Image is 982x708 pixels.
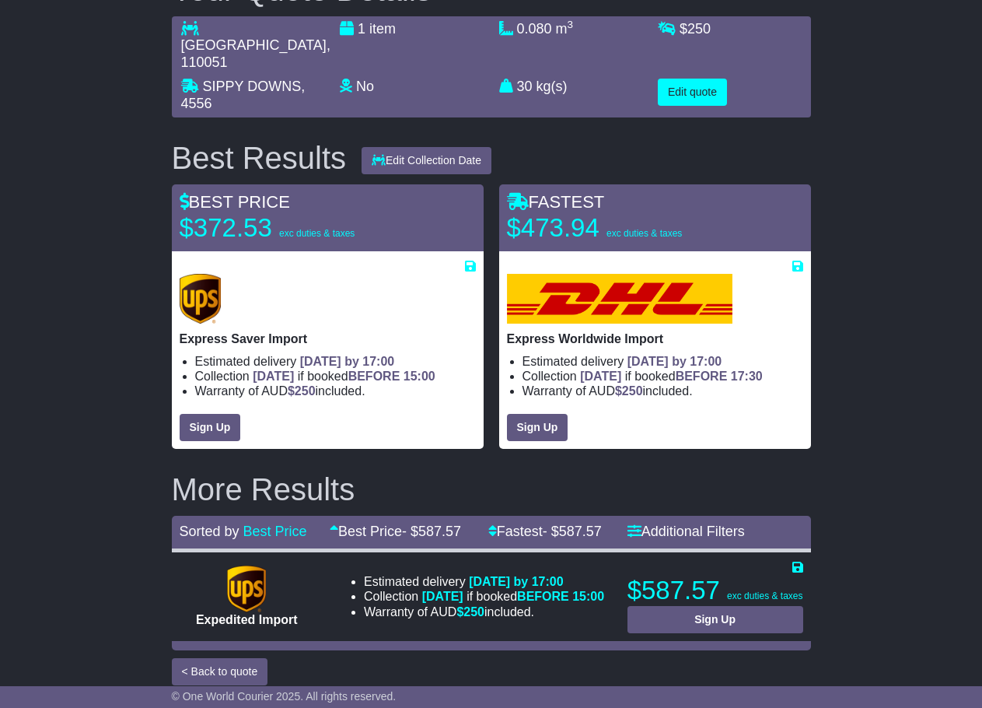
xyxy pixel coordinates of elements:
[522,354,803,369] li: Estimated delivery
[356,79,374,94] span: No
[517,79,533,94] span: 30
[507,414,568,441] a: Sign Up
[422,590,463,603] span: [DATE]
[627,606,803,633] a: Sign Up
[522,384,803,398] li: Warranty of AUD included.
[517,21,552,37] span: 0.080
[172,472,811,506] h2: More Results
[731,370,763,383] span: 17:30
[469,575,564,588] span: [DATE] by 17:00
[463,605,484,619] span: 250
[488,524,602,539] a: Fastest- $587.57
[180,414,241,441] a: Sign Up
[358,21,365,37] span: 1
[364,574,604,589] li: Estimated delivery
[172,658,268,685] button: < Back to quote
[568,19,574,30] sup: 3
[418,524,461,539] span: 587.57
[615,384,643,398] span: $
[195,369,476,384] li: Collection
[364,589,604,604] li: Collection
[369,21,396,37] span: item
[507,274,732,324] img: DHL: Express Worldwide Import
[580,370,762,383] span: if booked
[507,192,605,212] span: FASTEST
[330,524,461,539] a: Best Price- $587.57
[295,384,316,398] span: 250
[180,192,290,212] span: BEST PRICE
[348,370,400,383] span: BEFORE
[362,147,491,174] button: Edit Collection Date
[227,566,266,612] img: UPS (new): Expedited Import
[253,370,435,383] span: if booked
[543,524,602,539] span: - $
[676,370,728,383] span: BEFORE
[243,524,307,539] a: Best Price
[253,370,294,383] span: [DATE]
[456,605,484,619] span: $
[727,591,802,601] span: exc duties & taxes
[180,274,222,324] img: UPS (new): Express Saver Import
[164,141,355,175] div: Best Results
[622,384,643,398] span: 250
[195,354,476,369] li: Estimated delivery
[181,37,330,70] span: , 110051
[606,228,682,239] span: exc duties & taxes
[203,79,302,94] span: SIPPY DOWNS
[536,79,568,94] span: kg(s)
[572,590,604,603] span: 15:00
[627,524,745,539] a: Additional Filters
[402,524,461,539] span: - $
[507,212,701,244] p: $473.94
[627,355,722,368] span: [DATE] by 17:00
[195,384,476,398] li: Warranty of AUD included.
[559,524,602,539] span: 587.57
[556,21,574,37] span: m
[404,370,435,383] span: 15:00
[364,605,604,619] li: Warranty of AUD included.
[658,79,727,106] button: Edit quote
[288,384,316,398] span: $
[180,524,239,539] span: Sorted by
[507,331,803,346] p: Express Worldwide Import
[680,21,711,37] span: $
[517,590,569,603] span: BEFORE
[279,228,355,239] span: exc duties & taxes
[181,37,327,53] span: [GEOGRAPHIC_DATA]
[627,575,803,606] p: $587.57
[181,79,306,111] span: , 4556
[580,370,621,383] span: [DATE]
[172,690,397,703] span: © One World Courier 2025. All rights reserved.
[180,331,476,346] p: Express Saver Import
[180,212,374,244] p: $372.53
[522,369,803,384] li: Collection
[300,355,395,368] span: [DATE] by 17:00
[687,21,711,37] span: 250
[422,590,604,603] span: if booked
[196,613,298,626] span: Expedited Import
